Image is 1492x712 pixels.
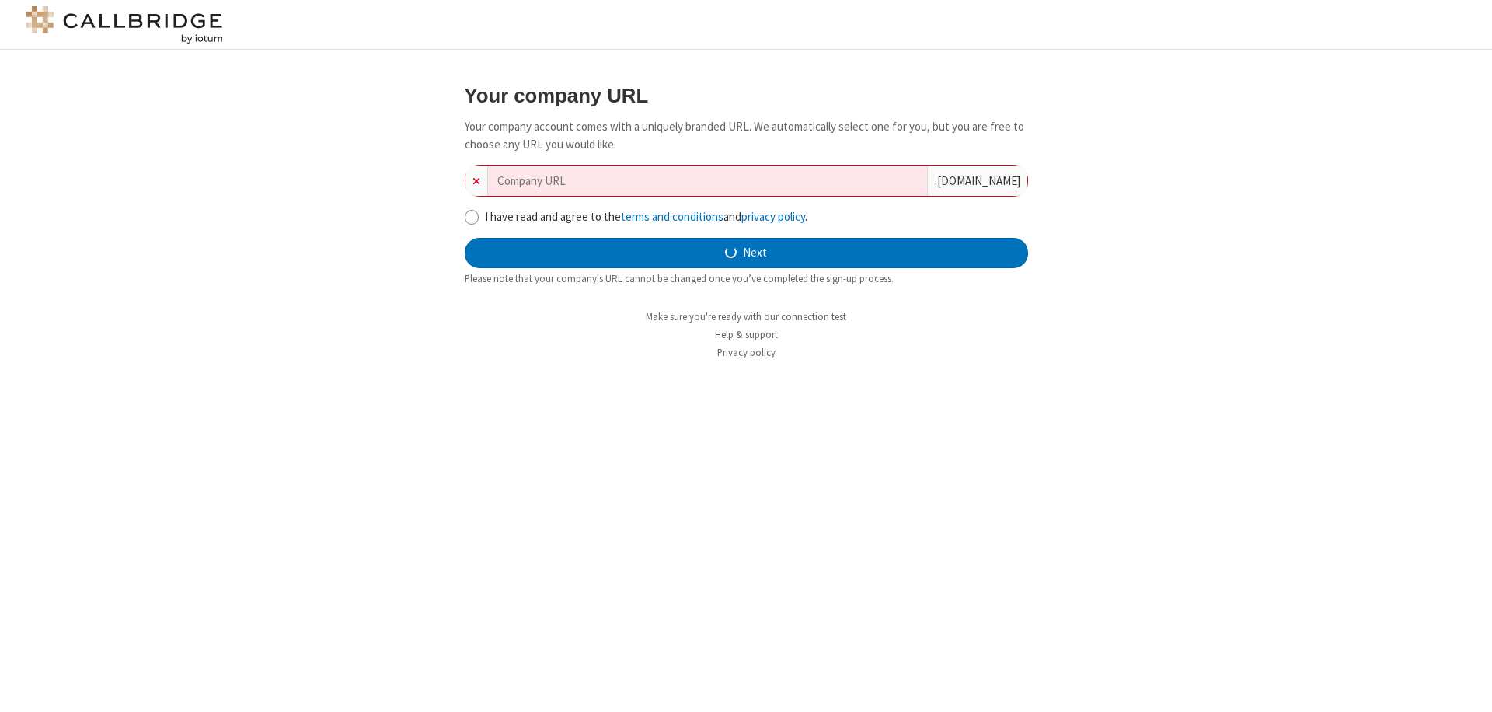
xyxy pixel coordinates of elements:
div: Please note that your company's URL cannot be changed once you’ve completed the sign-up process. [465,271,1028,286]
img: logo@2x.png [23,6,225,44]
input: Company URL [488,166,927,196]
a: terms and conditions [621,209,723,224]
label: I have read and agree to the and . [485,208,1028,226]
h3: Your company URL [465,85,1028,106]
p: Your company account comes with a uniquely branded URL. We automatically select one for you, but ... [465,118,1028,153]
a: Help & support [715,328,778,341]
a: Privacy policy [717,346,776,359]
span: Next [743,244,767,262]
a: Make sure you're ready with our connection test [646,310,846,323]
a: privacy policy [741,209,805,224]
button: Next [465,238,1028,269]
div: . [DOMAIN_NAME] [927,166,1027,196]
